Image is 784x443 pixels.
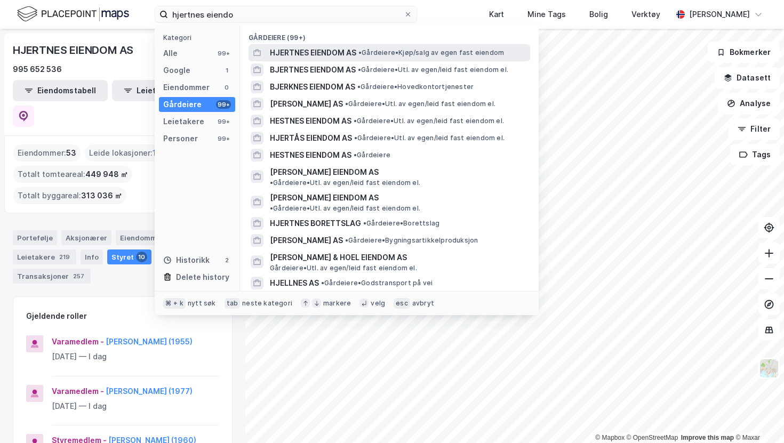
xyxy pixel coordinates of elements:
[13,230,57,245] div: Portefølje
[730,144,780,165] button: Tags
[270,98,343,110] span: [PERSON_NAME] AS
[222,66,231,75] div: 1
[85,144,161,162] div: Leide lokasjoner :
[759,358,779,378] img: Z
[354,117,504,125] span: Gårdeiere • Utl. av egen/leid fast eiendom el.
[85,168,128,181] span: 449 948 ㎡
[112,80,207,101] button: Leietakertabell
[345,100,495,108] span: Gårdeiere • Utl. av egen/leid fast eiendom el.
[270,63,356,76] span: BJERTNES EIENDOM AS
[731,392,784,443] iframe: Chat Widget
[81,189,122,202] span: 313 036 ㎡
[176,271,229,284] div: Delete history
[13,63,62,76] div: 995 652 536
[363,219,439,228] span: Gårdeiere • Borettslag
[358,49,362,57] span: •
[321,279,324,287] span: •
[270,46,356,59] span: HJERTNES EIENDOM AS
[323,299,351,308] div: markere
[270,277,319,289] span: HJELLNES AS
[681,434,734,441] a: Improve this map
[270,149,351,162] span: HESTNES EIENDOM AS
[354,134,357,142] span: •
[270,115,351,127] span: HESTNES EIENDOM AS
[270,80,355,93] span: BJERKNES EIENDOM AS
[358,49,504,57] span: Gårdeiere • Kjøp/salg av egen fast eiendom
[216,100,231,109] div: 99+
[270,179,420,187] span: Gårdeiere • Utl. av egen/leid fast eiendom el.
[107,249,151,264] div: Styret
[354,134,505,142] span: Gårdeiere • Utl. av egen/leid fast eiendom el.
[357,83,361,91] span: •
[270,191,379,204] span: [PERSON_NAME] EIENDOM AS
[627,434,678,441] a: OpenStreetMap
[216,134,231,143] div: 99+
[163,81,210,94] div: Eiendommer
[357,83,474,91] span: Gårdeiere • Hovedkontortjenester
[13,249,76,264] div: Leietakere
[52,400,219,413] div: [DATE] — I dag
[216,117,231,126] div: 99+
[358,66,361,74] span: •
[270,234,343,247] span: [PERSON_NAME] AS
[57,252,72,262] div: 219
[163,34,235,42] div: Kategori
[163,298,186,309] div: ⌘ + k
[61,230,111,245] div: Aksjonærer
[270,251,526,264] span: [PERSON_NAME] & HOEL EIENDOM AS
[13,42,135,59] div: HJERTNES EIENDOM AS
[13,269,91,284] div: Transaksjoner
[321,279,433,287] span: Gårdeiere • Godstransport på vei
[71,271,86,281] div: 257
[718,93,780,114] button: Analyse
[26,310,87,323] div: Gjeldende roller
[136,252,147,262] div: 10
[270,166,379,179] span: [PERSON_NAME] EIENDOM AS
[489,8,504,21] div: Kart
[153,147,156,159] span: 1
[116,230,182,245] div: Eiendommer
[354,117,357,125] span: •
[163,47,178,60] div: Alle
[13,166,132,183] div: Totalt tomteareal :
[13,187,126,204] div: Totalt byggareal :
[708,42,780,63] button: Bokmerker
[242,299,292,308] div: neste kategori
[163,132,198,145] div: Personer
[240,25,539,44] div: Gårdeiere (99+)
[168,6,404,22] input: Søk på adresse, matrikkel, gårdeiere, leietakere eller personer
[394,298,410,309] div: esc
[225,298,241,309] div: tab
[715,67,780,88] button: Datasett
[689,8,750,21] div: [PERSON_NAME]
[188,299,216,308] div: nytt søk
[163,254,210,267] div: Historikk
[363,219,366,227] span: •
[345,236,478,245] span: Gårdeiere • Bygningsartikkelproduksjon
[270,179,273,187] span: •
[66,147,76,159] span: 53
[270,132,352,144] span: HJERTÅS EIENDOM AS
[163,98,202,111] div: Gårdeiere
[354,151,357,159] span: •
[222,83,231,92] div: 0
[527,8,566,21] div: Mine Tags
[412,299,434,308] div: avbryt
[13,144,81,162] div: Eiendommer :
[81,249,103,264] div: Info
[270,204,420,213] span: Gårdeiere • Utl. av egen/leid fast eiendom el.
[163,115,204,128] div: Leietakere
[354,151,390,159] span: Gårdeiere
[270,204,273,212] span: •
[270,264,417,272] span: Gårdeiere • Utl. av egen/leid fast eiendom el.
[345,100,348,108] span: •
[52,350,219,363] div: [DATE] — I dag
[358,66,508,74] span: Gårdeiere • Utl. av egen/leid fast eiendom el.
[589,8,608,21] div: Bolig
[222,256,231,264] div: 2
[13,80,108,101] button: Eiendomstabell
[216,49,231,58] div: 99+
[595,434,625,441] a: Mapbox
[345,236,348,244] span: •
